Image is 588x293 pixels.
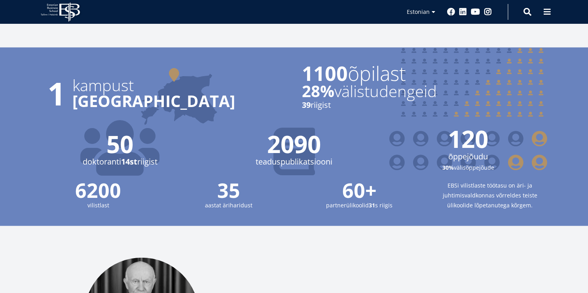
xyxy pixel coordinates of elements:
strong: [GEOGRAPHIC_DATA] [72,90,235,112]
small: riigist [302,99,508,111]
strong: 30% [442,164,454,171]
span: 120 [389,127,547,151]
span: 1 [41,77,72,109]
a: Facebook [447,8,455,16]
small: aastat äriharidust [171,200,286,210]
span: õppejõudu [389,151,547,163]
span: 35 [171,180,286,200]
a: Linkedin [459,8,467,16]
span: kampust [72,77,286,93]
span: 60+ [302,180,417,200]
small: EBSi vilistlaste töötasu on äri- ja juhtimisvaldkonnas võrreldes teiste ülikoolide lõpetanutega k... [432,180,547,210]
small: partnerülikoolid s riigis [302,200,417,210]
small: välisõppejõude [389,163,547,172]
strong: 39 [302,100,311,110]
span: välistudengeid [302,83,508,99]
strong: 31 [369,201,375,209]
span: 50 [41,132,199,156]
a: Instagram [484,8,492,16]
a: Youtube [471,8,480,16]
strong: 1100 [302,60,348,87]
span: doktoranti riigist [41,156,199,168]
span: õpilast [302,63,508,83]
strong: 14st [121,156,137,167]
span: 2090 [215,132,373,156]
strong: 28% [302,80,334,102]
small: vilistlast [41,200,156,210]
span: 6200 [41,180,156,200]
span: teaduspublikatsiooni [215,156,373,168]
